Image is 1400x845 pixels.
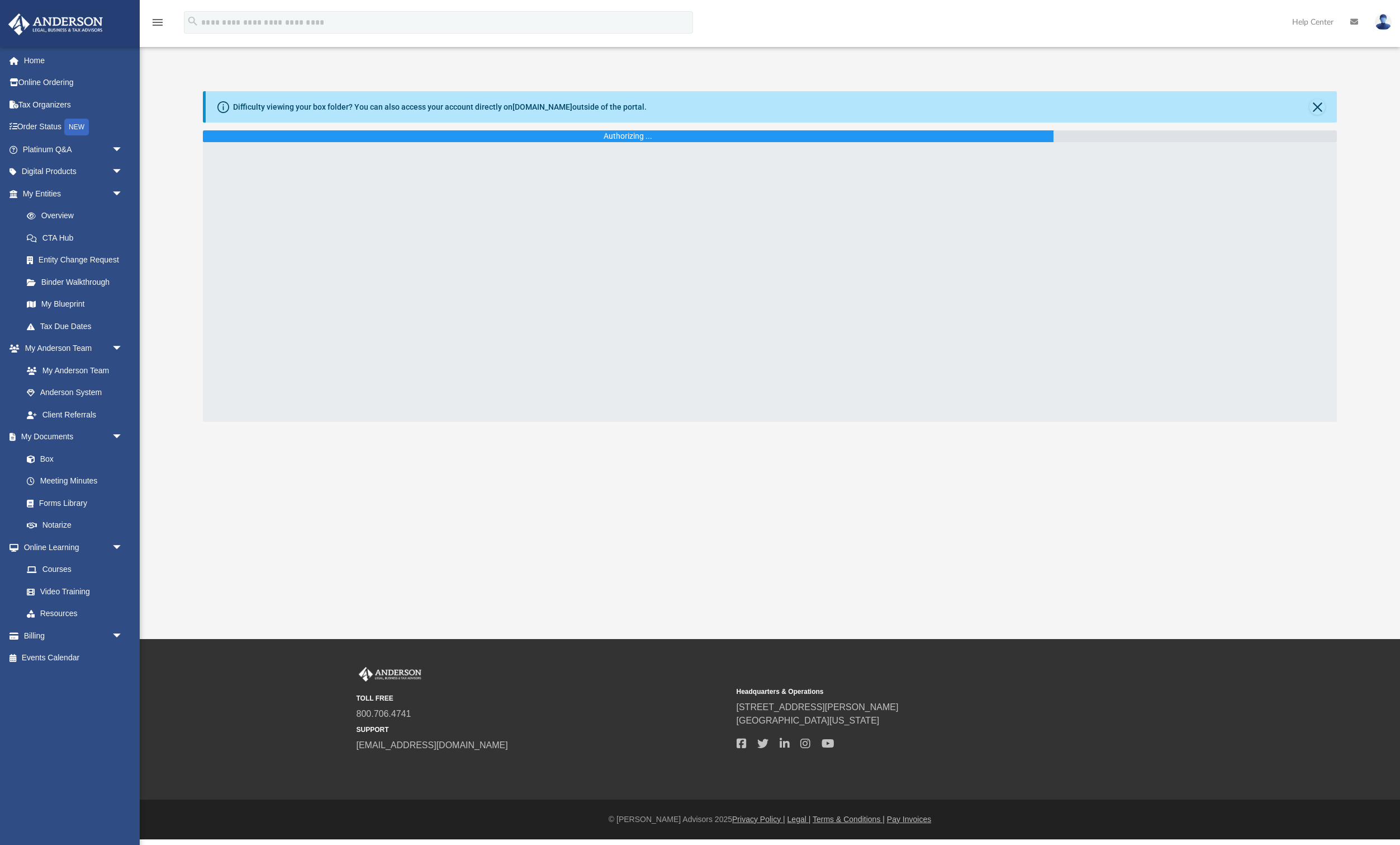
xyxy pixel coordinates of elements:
[8,72,140,94] a: Online Ordering
[112,138,134,161] span: arrow_drop_down
[16,382,134,404] a: Anderson System
[8,161,140,183] a: Digital Productsarrow_drop_down
[16,249,140,271] a: Entity Change Request
[16,580,129,603] a: Video Training
[16,227,140,249] a: CTA Hub
[5,13,106,35] img: Anderson Advisors Platinum Portal
[16,470,134,492] a: Meeting Minutes
[737,716,880,725] a: [GEOGRAPHIC_DATA][US_STATE]
[16,448,129,470] a: Box
[604,130,652,142] div: Authorizing ...
[357,725,729,735] small: SUPPORT
[16,514,134,537] a: Notarize
[8,337,134,360] a: My Anderson Teamarrow_drop_down
[732,815,785,824] a: Privacy Policy |
[112,426,134,449] span: arrow_drop_down
[8,49,140,72] a: Home
[16,603,134,625] a: Resources
[16,293,134,316] a: My Blueprint
[813,815,885,824] a: Terms & Conditions |
[233,101,647,113] div: Difficulty viewing your box folder? You can also access your account directly on outside of the p...
[737,702,899,712] a: [STREET_ADDRESS][PERSON_NAME]
[357,693,729,703] small: TOLL FREE
[1309,99,1325,115] button: Close
[112,337,134,360] span: arrow_drop_down
[8,647,140,669] a: Events Calendar
[16,205,140,227] a: Overview
[64,119,89,135] div: NEW
[8,93,140,116] a: Tax Organizers
[8,138,140,161] a: Platinum Q&Aarrow_drop_down
[151,21,164,29] a: menu
[16,492,129,514] a: Forms Library
[357,667,424,682] img: Anderson Advisors Platinum Portal
[16,359,129,382] a: My Anderson Team
[787,815,811,824] a: Legal |
[112,536,134,559] span: arrow_drop_down
[1375,14,1392,30] img: User Pic
[357,740,508,750] a: [EMAIL_ADDRESS][DOMAIN_NAME]
[16,558,134,581] a: Courses
[8,625,140,647] a: Billingarrow_drop_down
[8,536,134,558] a: Online Learningarrow_drop_down
[16,403,134,426] a: Client Referrals
[16,271,140,293] a: Binder Walkthrough
[512,102,572,111] a: [DOMAIN_NAME]
[151,16,164,29] i: menu
[140,814,1400,825] div: © [PERSON_NAME] Advisors 2025
[8,426,134,448] a: My Documentsarrow_drop_down
[112,625,134,647] span: arrow_drop_down
[112,161,134,184] span: arrow_drop_down
[8,116,140,139] a: Order StatusNEW
[357,709,411,719] a: 800.706.4741
[887,815,931,824] a: Pay Invoices
[737,687,1109,697] small: Headquarters & Operations
[112,182,134,205] span: arrow_drop_down
[187,15,199,27] i: search
[8,182,140,205] a: My Entitiesarrow_drop_down
[16,315,140,337] a: Tax Due Dates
